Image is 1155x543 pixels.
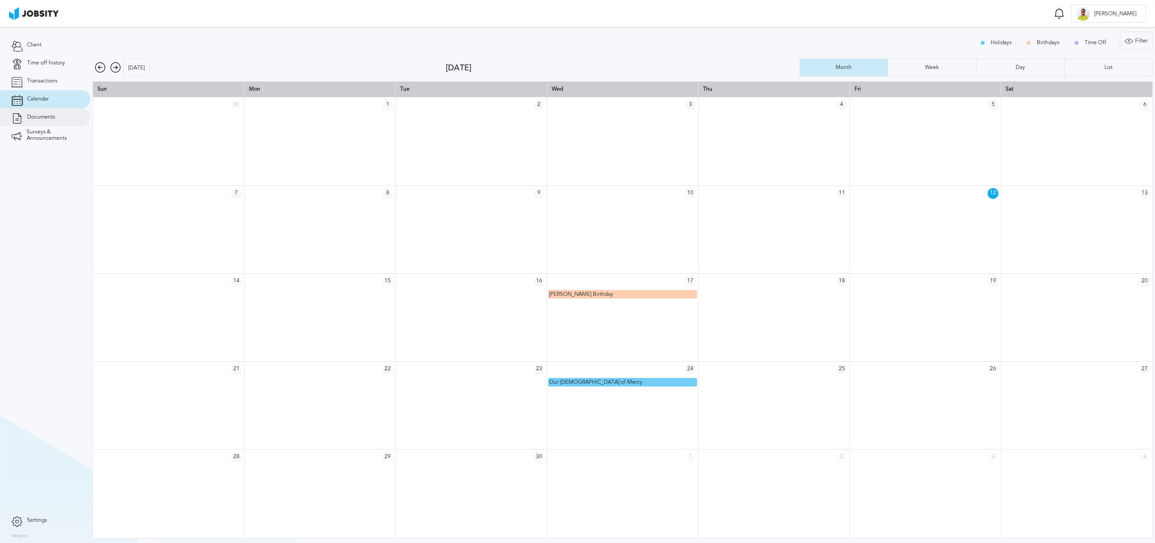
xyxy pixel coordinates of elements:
[534,452,545,463] span: 30
[836,100,847,110] span: 4
[382,364,393,375] span: 22
[382,100,393,110] span: 1
[685,364,696,375] span: 24
[382,452,393,463] span: 29
[382,188,393,199] span: 8
[27,517,47,524] span: Settings
[382,276,393,287] span: 15
[27,60,65,66] span: Time off history
[249,86,260,92] span: Mon
[231,188,242,199] span: 7
[534,364,545,375] span: 23
[836,276,847,287] span: 18
[11,534,28,539] label: Version:
[1100,64,1117,71] div: List
[976,59,1064,77] button: Day
[1071,5,1146,23] button: A[PERSON_NAME]
[27,96,49,102] span: Calendar
[1076,7,1090,21] div: A
[27,78,57,84] span: Transactions
[1139,100,1150,110] span: 6
[123,59,150,77] button: [DATE]
[534,100,545,110] span: 2
[920,64,943,71] div: Week
[1120,32,1153,50] button: Filter
[836,364,847,375] span: 25
[988,188,998,199] span: 12
[534,188,545,199] span: 9
[97,86,107,92] span: Sun
[685,100,696,110] span: 3
[1139,364,1150,375] span: 27
[27,42,42,48] span: Client
[799,59,888,77] button: Month
[446,63,799,73] div: [DATE]
[988,100,998,110] span: 5
[231,452,242,463] span: 28
[27,129,79,142] span: Surveys & Announcements
[1064,59,1153,77] button: List
[685,276,696,287] span: 17
[400,86,410,92] span: Tue
[1011,64,1030,71] div: Day
[1139,188,1150,199] span: 13
[534,276,545,287] span: 16
[685,452,696,463] span: 1
[9,7,59,20] img: ab4bad089aa723f57921c736e9817d99.png
[549,291,613,297] span: [PERSON_NAME] Birthday
[1139,276,1150,287] span: 20
[703,86,712,92] span: Thu
[1139,452,1150,463] span: 4
[836,452,847,463] span: 2
[231,276,242,287] span: 14
[1120,32,1152,50] div: Filter
[231,100,242,110] span: 31
[1090,11,1141,17] span: [PERSON_NAME]
[685,188,696,199] span: 10
[231,364,242,375] span: 21
[988,364,998,375] span: 26
[1006,86,1013,92] span: Sat
[124,59,149,77] div: [DATE]
[988,276,998,287] span: 19
[27,114,55,120] span: Documents
[887,59,976,77] button: Week
[552,86,563,92] span: Wed
[855,86,861,92] span: Fri
[549,379,642,385] span: Our [DEMOGRAPHIC_DATA] of Mercy
[831,64,856,71] div: Month
[988,452,998,463] span: 3
[836,188,847,199] span: 11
